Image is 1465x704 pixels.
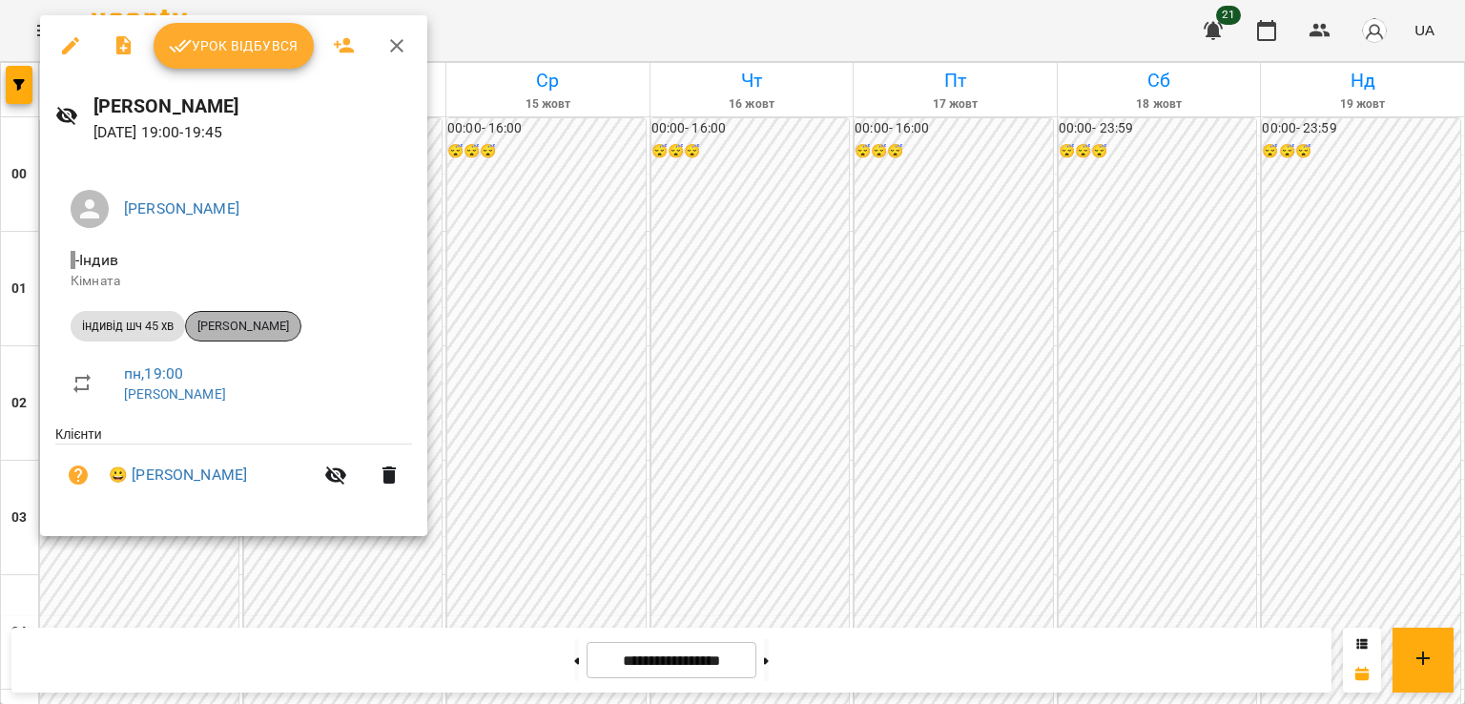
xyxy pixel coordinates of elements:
ul: Клієнти [55,424,412,513]
div: [PERSON_NAME] [185,311,301,342]
span: - Індив [71,251,122,269]
a: 😀 [PERSON_NAME] [109,464,247,487]
span: [PERSON_NAME] [186,318,300,335]
a: [PERSON_NAME] [124,199,239,217]
p: Кімната [71,272,397,291]
span: індивід шч 45 хв [71,318,185,335]
a: [PERSON_NAME] [124,386,226,402]
h6: [PERSON_NAME] [93,92,412,121]
a: пн , 19:00 [124,364,183,383]
button: Урок відбувся [154,23,314,69]
button: Візит ще не сплачено. Додати оплату? [55,452,101,498]
p: [DATE] 19:00 - 19:45 [93,121,412,144]
span: Урок відбувся [169,34,299,57]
